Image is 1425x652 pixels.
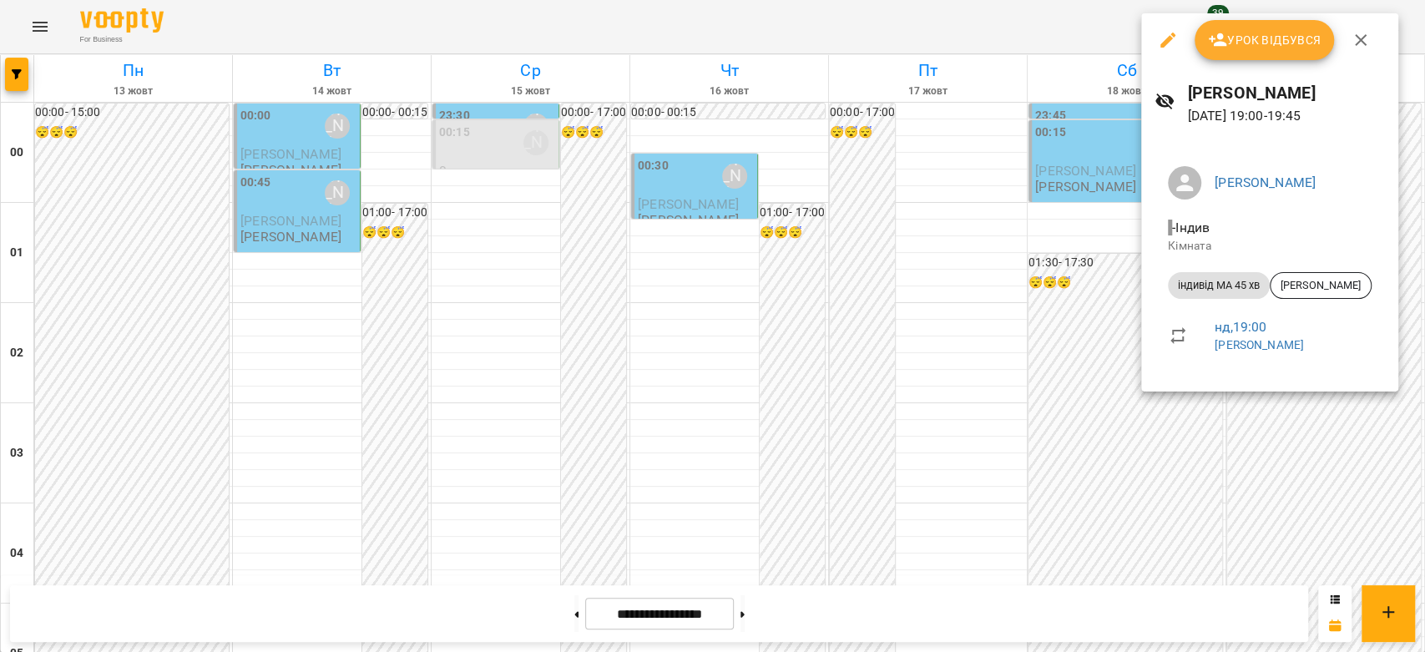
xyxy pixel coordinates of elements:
[1270,272,1372,299] div: [PERSON_NAME]
[1215,319,1266,335] a: нд , 19:00
[1215,338,1304,351] a: [PERSON_NAME]
[1188,106,1385,126] p: [DATE] 19:00 - 19:45
[1208,30,1321,50] span: Урок відбувся
[1271,278,1371,293] span: [PERSON_NAME]
[1168,238,1372,255] p: Кімната
[1168,220,1213,235] span: - Індив
[1195,20,1335,60] button: Урок відбувся
[1168,278,1270,293] span: індивід МА 45 хв
[1215,174,1316,190] a: [PERSON_NAME]
[1188,80,1385,106] h6: [PERSON_NAME]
